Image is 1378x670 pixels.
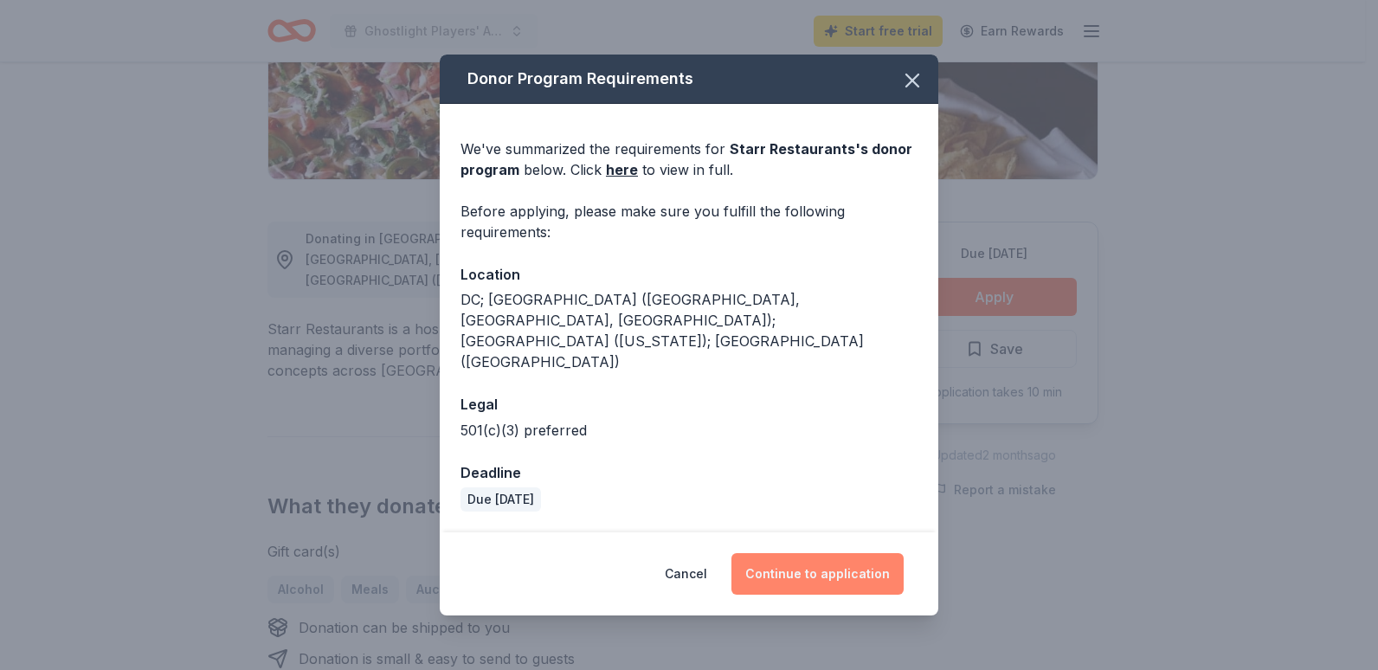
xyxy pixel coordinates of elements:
[460,461,918,484] div: Deadline
[606,159,638,180] a: here
[460,289,918,372] div: DC; [GEOGRAPHIC_DATA] ([GEOGRAPHIC_DATA], [GEOGRAPHIC_DATA], [GEOGRAPHIC_DATA]); [GEOGRAPHIC_DATA...
[440,55,938,104] div: Donor Program Requirements
[460,201,918,242] div: Before applying, please make sure you fulfill the following requirements:
[460,139,918,180] div: We've summarized the requirements for below. Click to view in full.
[731,553,904,595] button: Continue to application
[460,393,918,416] div: Legal
[460,487,541,512] div: Due [DATE]
[460,420,918,441] div: 501(c)(3) preferred
[460,263,918,286] div: Location
[665,553,707,595] button: Cancel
